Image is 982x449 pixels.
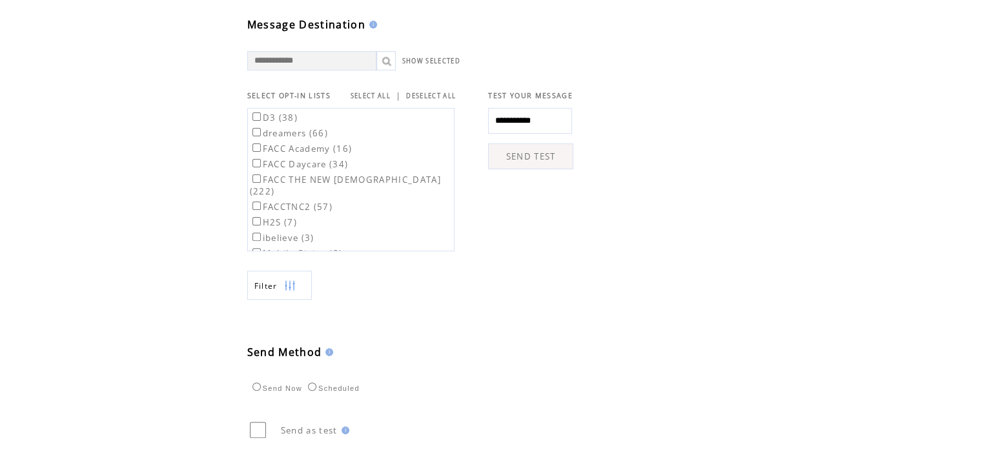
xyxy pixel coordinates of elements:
input: D3 (38) [252,112,261,121]
a: SHOW SELECTED [402,57,460,65]
span: Show filters [254,280,278,291]
label: ibelieve (3) [250,232,314,244]
img: help.gif [322,348,333,356]
label: Scheduled [305,384,360,392]
a: SELECT ALL [351,92,391,100]
a: DESELECT ALL [406,92,456,100]
input: FACC THE NEW [DEMOGRAPHIC_DATA] (222) [252,174,261,183]
img: filters.png [284,271,296,300]
label: Send Now [249,384,302,392]
a: SEND TEST [488,143,573,169]
a: Filter [247,271,312,300]
label: Mobile Giving (8) [250,247,343,259]
input: FACCTNC2 (57) [252,202,261,210]
span: Send Method [247,345,322,359]
img: help.gif [365,21,377,28]
label: FACCTNC2 (57) [250,201,332,213]
span: TEST YOUR MESSAGE [488,91,573,100]
span: | [396,90,401,101]
input: Send Now [252,382,261,391]
span: Send as test [281,424,338,436]
input: FACC Academy (16) [252,143,261,152]
input: H2S (7) [252,217,261,225]
label: FACC Daycare (34) [250,158,349,170]
input: Mobile Giving (8) [252,248,261,256]
img: help.gif [338,426,349,434]
input: Scheduled [308,382,316,391]
label: H2S (7) [250,216,297,228]
span: Message Destination [247,17,365,32]
label: D3 (38) [250,112,298,123]
input: ibelieve (3) [252,233,261,241]
label: FACC Academy (16) [250,143,353,154]
input: FACC Daycare (34) [252,159,261,167]
label: dreamers (66) [250,127,328,139]
span: SELECT OPT-IN LISTS [247,91,331,100]
input: dreamers (66) [252,128,261,136]
label: FACC THE NEW [DEMOGRAPHIC_DATA] (222) [250,174,441,197]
